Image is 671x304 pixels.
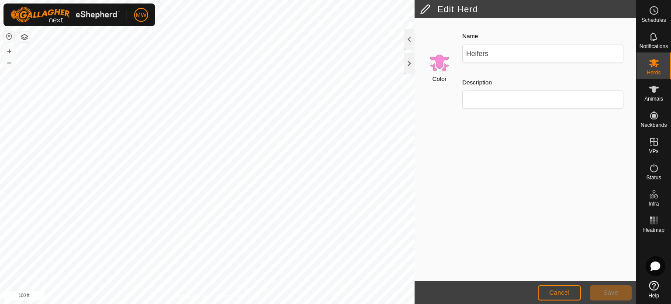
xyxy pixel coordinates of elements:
a: Privacy Policy [173,293,206,301]
span: Neckbands [640,122,667,128]
span: Heatmap [643,227,664,233]
span: Schedules [641,17,666,23]
span: VPs [649,149,658,154]
a: Help [636,277,671,302]
span: Status [646,175,661,180]
span: Notifications [640,44,668,49]
button: Save [590,285,632,301]
span: Help [648,293,659,298]
label: Description [462,78,492,87]
label: Color [432,75,446,84]
button: Cancel [538,285,581,301]
label: Name [462,32,478,41]
span: MW [136,10,147,20]
span: Infra [648,201,659,206]
button: – [4,57,14,68]
span: Cancel [549,289,570,296]
span: Animals [644,96,663,101]
button: Map Layers [19,32,30,42]
a: Contact Us [216,293,242,301]
span: Herds [647,70,661,75]
span: Save [603,289,618,296]
h2: Edit Herd [420,4,636,14]
img: Gallagher Logo [10,7,120,23]
button: + [4,46,14,56]
button: Reset Map [4,31,14,42]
